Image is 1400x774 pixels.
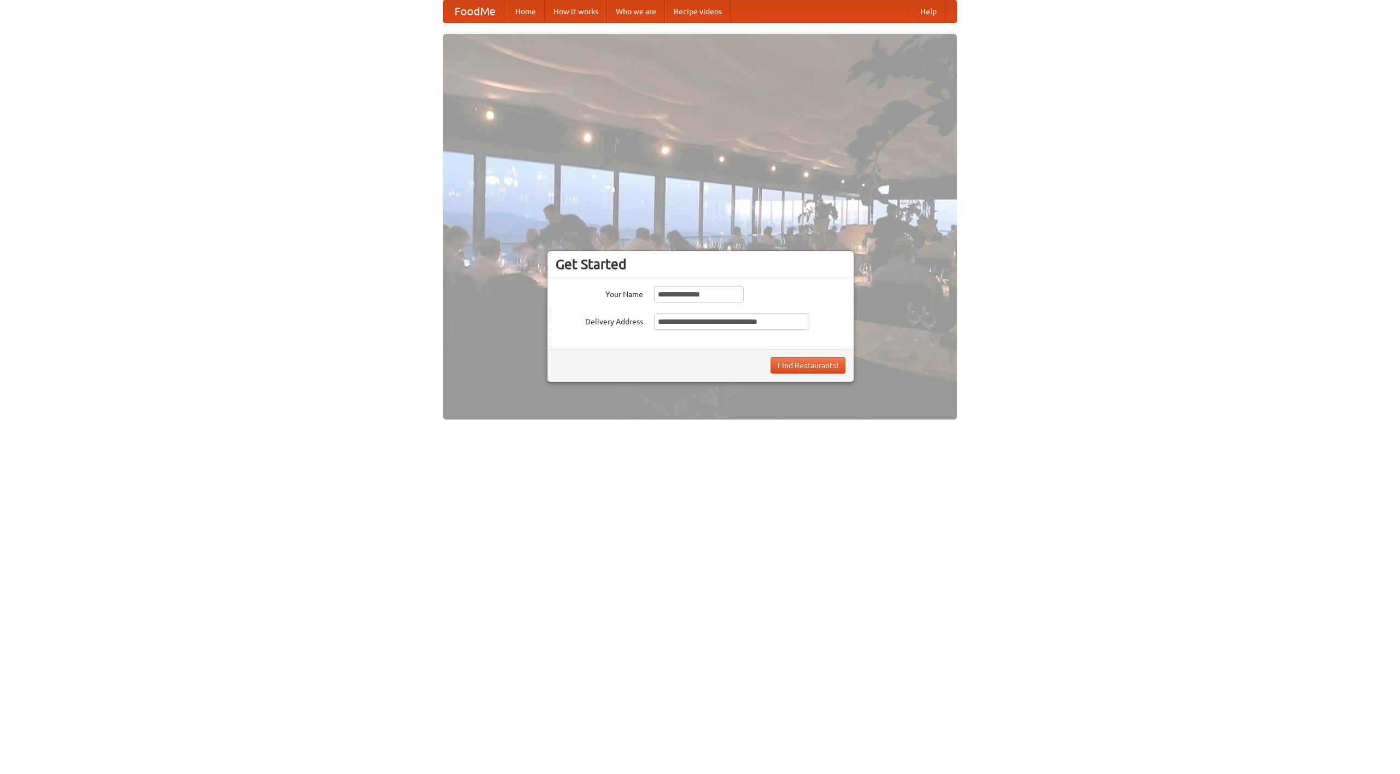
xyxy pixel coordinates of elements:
label: Delivery Address [556,313,643,327]
a: Home [506,1,545,22]
a: FoodMe [444,1,506,22]
a: Help [912,1,946,22]
button: Find Restaurants! [771,357,845,374]
h3: Get Started [556,256,845,272]
a: Who we are [607,1,665,22]
label: Your Name [556,286,643,300]
a: How it works [545,1,607,22]
a: Recipe videos [665,1,731,22]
